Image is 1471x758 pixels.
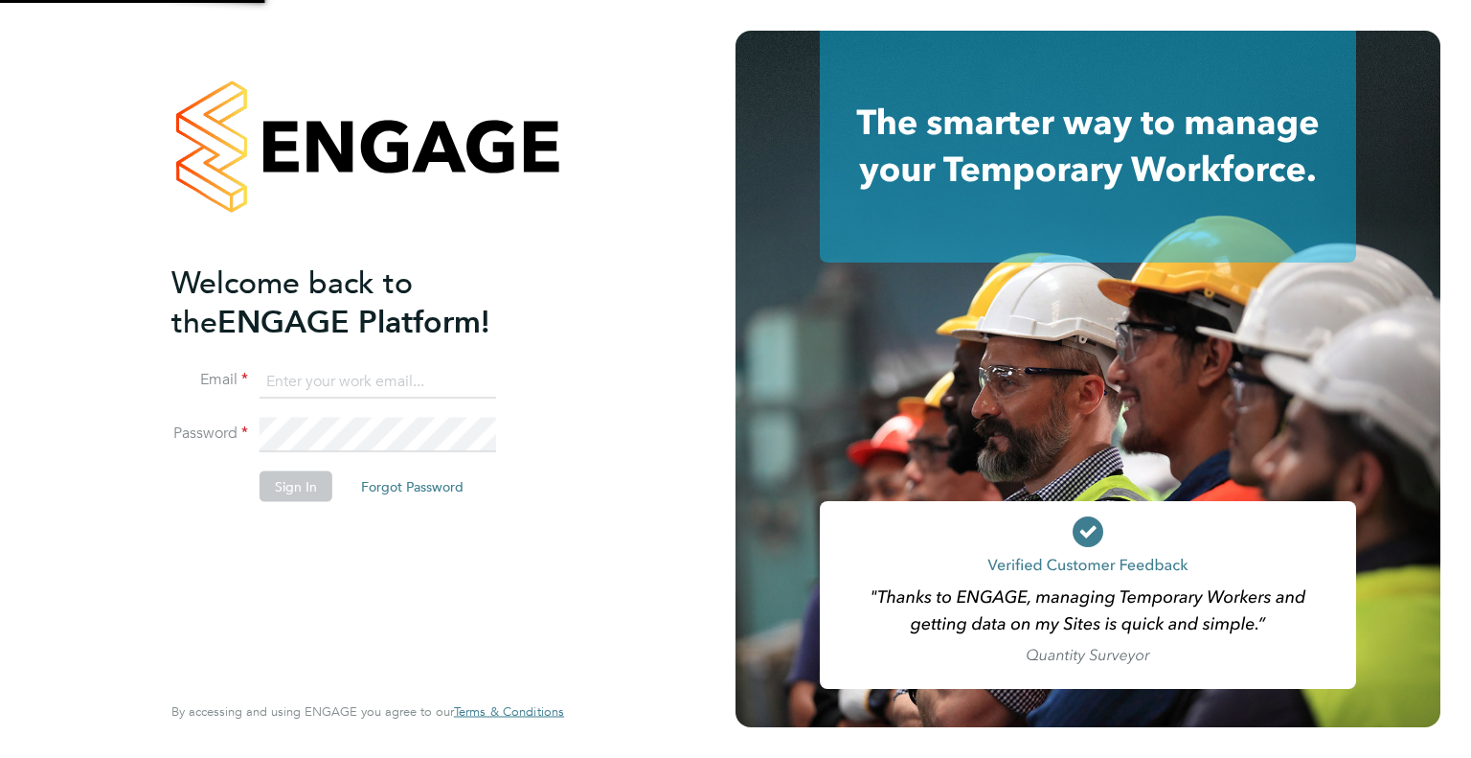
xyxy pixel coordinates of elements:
[171,264,413,340] span: Welcome back to the
[171,703,564,720] span: By accessing and using ENGAGE you agree to our
[454,704,564,720] a: Terms & Conditions
[454,703,564,720] span: Terms & Conditions
[171,263,545,341] h2: ENGAGE Platform!
[171,424,248,444] label: Password
[260,364,496,399] input: Enter your work email...
[171,370,248,390] label: Email
[346,471,479,502] button: Forgot Password
[260,471,332,502] button: Sign In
